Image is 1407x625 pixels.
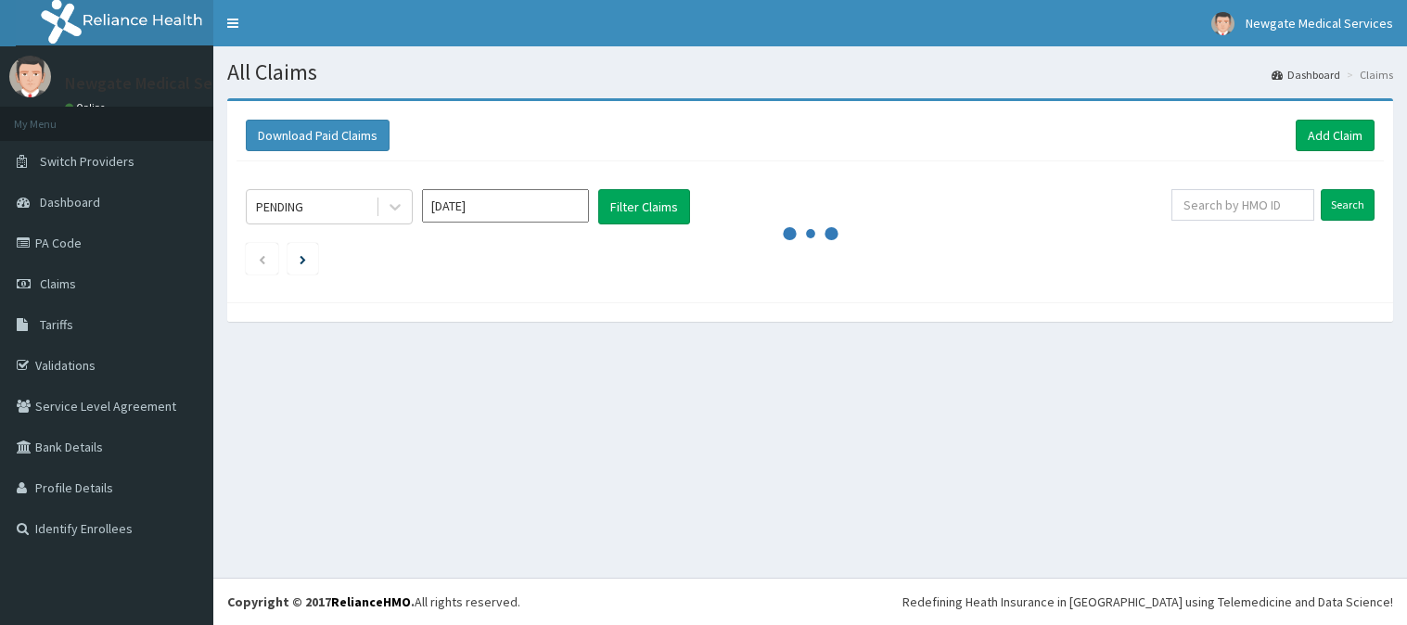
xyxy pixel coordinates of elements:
[227,60,1393,84] h1: All Claims
[1296,120,1375,151] a: Add Claim
[331,593,411,610] a: RelianceHMO
[1211,12,1234,35] img: User Image
[1342,67,1393,83] li: Claims
[256,198,303,216] div: PENDING
[213,578,1407,625] footer: All rights reserved.
[227,593,415,610] strong: Copyright © 2017 .
[65,75,255,92] p: Newgate Medical Services
[246,120,390,151] button: Download Paid Claims
[258,250,266,267] a: Previous page
[40,275,76,292] span: Claims
[902,593,1393,611] div: Redefining Heath Insurance in [GEOGRAPHIC_DATA] using Telemedicine and Data Science!
[1321,189,1375,221] input: Search
[1171,189,1314,221] input: Search by HMO ID
[783,206,838,261] svg: audio-loading
[598,189,690,224] button: Filter Claims
[1272,67,1340,83] a: Dashboard
[40,194,100,210] span: Dashboard
[40,316,73,333] span: Tariffs
[300,250,306,267] a: Next page
[422,189,589,223] input: Select Month and Year
[65,101,109,114] a: Online
[1246,15,1393,32] span: Newgate Medical Services
[9,56,51,97] img: User Image
[40,153,134,170] span: Switch Providers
